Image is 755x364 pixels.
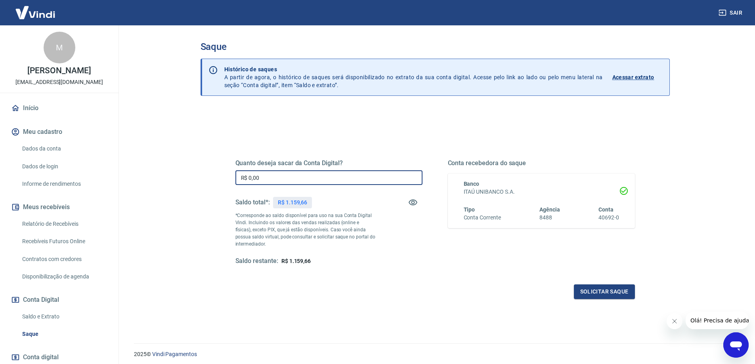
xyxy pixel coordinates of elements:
a: Informe de rendimentos [19,176,109,192]
a: Recebíveis Futuros Online [19,233,109,250]
a: Saque [19,326,109,342]
h6: 8488 [539,213,560,222]
p: Acessar extrato [612,73,654,81]
span: R$ 1.159,66 [281,258,311,264]
h5: Saldo total*: [235,198,270,206]
iframe: Botão para abrir a janela de mensagens [723,332,749,358]
span: Banco [464,181,480,187]
span: Olá! Precisa de ajuda? [5,6,67,12]
a: Disponibilização de agenda [19,269,109,285]
button: Meu cadastro [10,123,109,141]
div: M [44,32,75,63]
a: Acessar extrato [612,65,663,89]
a: Vindi Pagamentos [152,351,197,357]
h3: Saque [201,41,670,52]
img: Vindi [10,0,61,25]
h6: Conta Corrente [464,213,501,222]
a: Dados de login [19,158,109,175]
p: A partir de agora, o histórico de saques será disponibilizado no extrato da sua conta digital. Ac... [224,65,603,89]
p: [EMAIL_ADDRESS][DOMAIN_NAME] [15,78,103,86]
span: Tipo [464,206,475,213]
span: Conta digital [23,352,59,363]
h5: Conta recebedora do saque [448,159,635,167]
p: [PERSON_NAME] [27,67,91,75]
span: Conta [598,206,614,213]
a: Contratos com credores [19,251,109,267]
h5: Quanto deseja sacar da Conta Digital? [235,159,422,167]
a: Dados da conta [19,141,109,157]
p: R$ 1.159,66 [278,198,307,207]
span: Agência [539,206,560,213]
p: 2025 © [134,350,736,358]
a: Relatório de Recebíveis [19,216,109,232]
a: Início [10,99,109,117]
iframe: Fechar mensagem [667,313,682,329]
button: Conta Digital [10,291,109,309]
p: Histórico de saques [224,65,603,73]
button: Sair [717,6,745,20]
button: Solicitar saque [574,284,635,299]
a: Saldo e Extrato [19,309,109,325]
iframe: Mensagem da empresa [686,312,749,329]
h5: Saldo restante: [235,257,278,265]
h6: 40692-0 [598,213,619,222]
button: Meus recebíveis [10,198,109,216]
h6: ITAÚ UNIBANCO S.A. [464,188,619,196]
p: *Corresponde ao saldo disponível para uso na sua Conta Digital Vindi. Incluindo os valores das ve... [235,212,376,248]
